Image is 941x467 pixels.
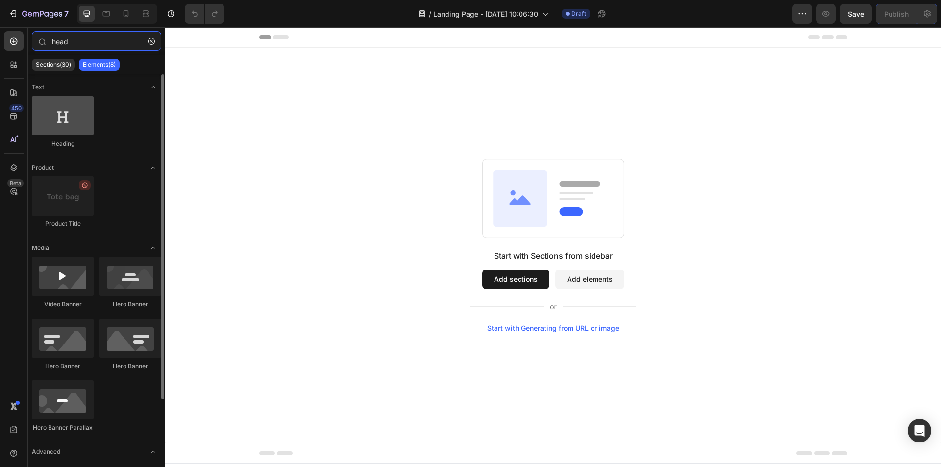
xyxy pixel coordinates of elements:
button: Publish [876,4,917,24]
span: Product [32,163,54,172]
div: Start with Sections from sidebar [329,222,447,234]
span: / [429,9,431,19]
div: Hero Banner [99,362,161,370]
input: Search Sections & Elements [32,31,161,51]
button: Add elements [390,242,459,262]
button: 7 [4,4,73,24]
div: 450 [9,104,24,112]
div: Hero Banner [32,362,94,370]
div: Undo/Redo [185,4,224,24]
button: Add sections [317,242,384,262]
span: Save [848,10,864,18]
span: Advanced [32,447,60,456]
p: Sections(30) [36,61,71,69]
span: Toggle open [146,79,161,95]
div: Publish [884,9,909,19]
span: Landing Page - [DATE] 10:06:30 [433,9,538,19]
span: Toggle open [146,444,161,460]
button: Save [840,4,872,24]
span: Text [32,83,44,92]
div: Heading [32,139,94,148]
span: Toggle open [146,240,161,256]
div: Video Banner [32,300,94,309]
div: Hero Banner Parallax [32,423,94,432]
div: Beta [7,179,24,187]
iframe: Design area [165,27,941,467]
div: Product Title [32,220,94,228]
p: Elements(8) [83,61,116,69]
span: Media [32,244,49,252]
span: Draft [571,9,586,18]
div: Open Intercom Messenger [908,419,931,442]
span: Toggle open [146,160,161,175]
p: 7 [64,8,69,20]
div: Hero Banner [99,300,161,309]
div: Start with Generating from URL or image [322,297,454,305]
